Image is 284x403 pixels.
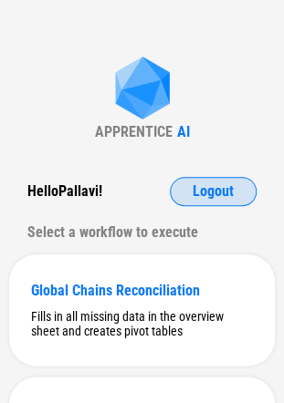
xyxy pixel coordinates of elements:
div: APPRENTICE [95,123,173,140]
button: Logout [170,177,257,206]
div: AI [177,123,190,140]
div: Fills in all missing data in the overview sheet and creates pivot tables [31,309,253,338]
span: Logout [193,184,234,199]
div: Select a workflow to execute [27,218,257,247]
div: Hello Pallavi ! [27,177,102,206]
img: Apprentice AI [106,57,179,123]
div: Global Chains Reconciliation [31,282,253,299]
